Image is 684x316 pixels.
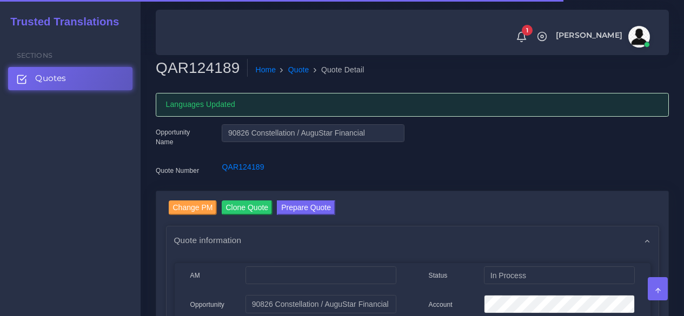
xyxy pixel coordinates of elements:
a: Prepare Quote [277,200,335,218]
label: Opportunity Name [156,127,205,147]
label: Account [429,300,453,310]
li: Quote Detail [309,64,364,76]
a: Trusted Translations [3,13,119,31]
label: Quote Number [156,166,199,176]
a: Quote [288,64,309,76]
a: Home [255,64,276,76]
div: Quote information [167,226,659,254]
a: 1 [512,31,531,43]
div: Languages Updated [156,93,669,117]
a: QAR124189 [222,163,264,171]
span: Quote information [174,234,242,246]
img: avatar [628,26,650,48]
span: 1 [522,25,533,36]
input: Change PM [169,200,217,215]
button: Prepare Quote [277,200,335,215]
span: Quotes [35,72,66,84]
h2: Trusted Translations [3,15,119,28]
label: AM [190,271,200,280]
label: Opportunity [190,300,225,310]
input: Clone Quote [222,200,273,215]
h2: QAR124189 [156,59,248,77]
a: Quotes [8,67,132,90]
span: [PERSON_NAME] [556,31,622,39]
label: Status [429,271,448,280]
a: [PERSON_NAME]avatar [550,26,654,48]
span: Sections [17,51,52,59]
